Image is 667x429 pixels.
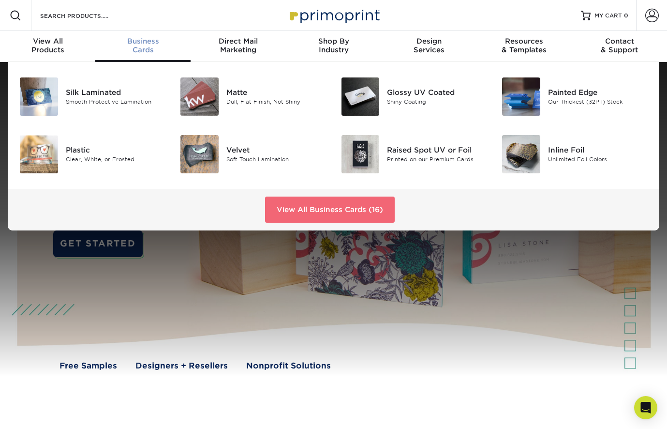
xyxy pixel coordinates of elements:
div: & Templates [476,37,572,54]
img: Glossy UV Coated Business Cards [341,77,380,116]
div: Painted Edge [548,87,648,98]
div: Raised Spot UV or Foil [387,145,487,155]
div: Unlimited Foil Colors [548,155,648,164]
div: Cards [95,37,191,54]
div: Inline Foil [548,145,648,155]
span: Business [95,37,191,46]
img: Matte Business Cards [180,77,219,116]
div: Soft Touch Lamination [226,155,326,164]
div: Dull, Flat Finish, Not Shiny [226,98,326,106]
a: Raised Spot UV or Foil Business Cards Raised Spot UV or Foil Printed on our Premium Cards [341,131,487,177]
span: Design [381,37,476,46]
div: & Support [572,37,667,54]
span: Contact [572,37,667,46]
div: Velvet [226,145,326,155]
img: Velvet Business Cards [180,135,219,173]
div: Our Thickest (32PT) Stock [548,98,648,106]
a: View All Business Cards (16) [265,197,395,223]
div: Plastic [66,145,166,155]
span: 0 [624,12,628,19]
a: Resources& Templates [476,31,572,62]
a: DesignServices [381,31,476,62]
div: Printed on our Premium Cards [387,155,487,164]
div: Silk Laminated [66,87,166,98]
a: Glossy UV Coated Business Cards Glossy UV Coated Shiny Coating [341,74,487,120]
span: Resources [476,37,572,46]
a: Matte Business Cards Matte Dull, Flat Finish, Not Shiny [180,74,326,120]
iframe: Google Customer Reviews [2,399,82,426]
div: Smooth Protective Lamination [66,98,166,106]
a: Velvet Business Cards Velvet Soft Touch Lamination [180,131,326,177]
div: Shiny Coating [387,98,487,106]
a: Direct MailMarketing [191,31,286,62]
a: Plastic Business Cards Plastic Clear, White, or Frosted [19,131,165,177]
div: Open Intercom Messenger [634,396,657,419]
span: MY CART [594,12,622,20]
a: Painted Edge Business Cards Painted Edge Our Thickest (32PT) Stock [502,74,648,120]
a: Silk Laminated Business Cards Silk Laminated Smooth Protective Lamination [19,74,165,120]
span: Shop By [286,37,381,46]
div: Services [381,37,476,54]
img: Silk Laminated Business Cards [20,77,58,116]
a: Contact& Support [572,31,667,62]
img: Painted Edge Business Cards [502,77,540,116]
a: Inline Foil Business Cards Inline Foil Unlimited Foil Colors [502,131,648,177]
div: Clear, White, or Frosted [66,155,166,164]
img: Plastic Business Cards [20,135,58,173]
div: Matte [226,87,326,98]
div: Glossy UV Coated [387,87,487,98]
div: Marketing [191,37,286,54]
span: Direct Mail [191,37,286,46]
img: Raised Spot UV or Foil Business Cards [341,135,380,173]
img: Inline Foil Business Cards [502,135,540,173]
div: Industry [286,37,381,54]
input: SEARCH PRODUCTS..... [39,10,133,21]
a: BusinessCards [95,31,191,62]
a: Shop ByIndustry [286,31,381,62]
img: Primoprint [285,5,382,26]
